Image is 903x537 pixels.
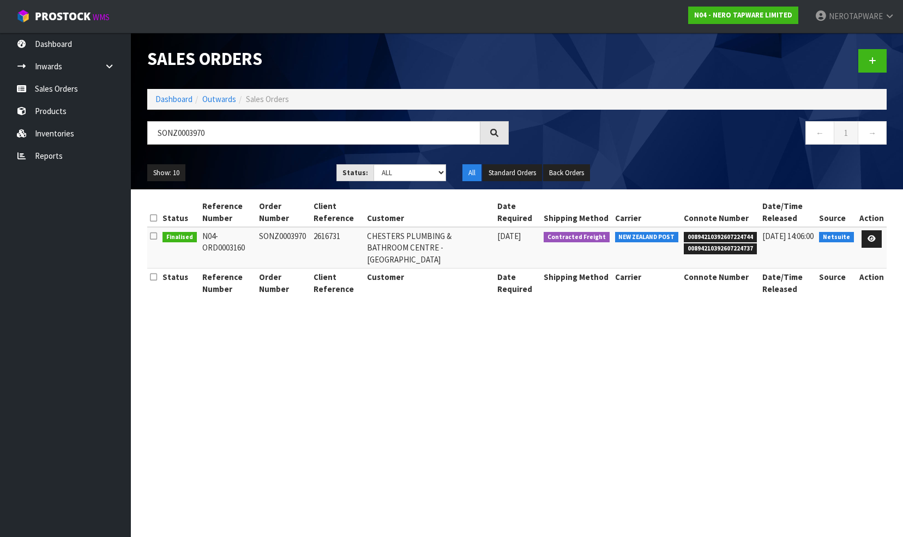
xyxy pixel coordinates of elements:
[155,94,192,104] a: Dashboard
[311,227,364,268] td: 2616731
[857,198,887,227] th: Action
[311,198,364,227] th: Client Reference
[816,268,857,297] th: Source
[147,49,509,69] h1: Sales Orders
[819,232,854,243] span: Netsuite
[612,268,682,297] th: Carrier
[544,232,610,243] span: Contracted Freight
[93,12,110,22] small: WMS
[200,227,257,268] td: N04-ORD0003160
[256,268,311,297] th: Order Number
[543,164,590,182] button: Back Orders
[342,168,368,177] strong: Status:
[160,268,200,297] th: Status
[495,268,541,297] th: Date Required
[541,268,612,297] th: Shipping Method
[684,232,757,243] span: 00894210392607224744
[681,198,760,227] th: Connote Number
[495,198,541,227] th: Date Required
[364,227,494,268] td: CHESTERS PLUMBING & BATHROOM CENTRE -[GEOGRAPHIC_DATA]
[364,268,494,297] th: Customer
[147,121,480,145] input: Search sales orders
[16,9,30,23] img: cube-alt.png
[483,164,542,182] button: Standard Orders
[615,232,679,243] span: NEW ZEALAND POST
[200,268,257,297] th: Reference Number
[858,121,887,145] a: →
[684,243,757,254] span: 00894210392607224737
[462,164,481,182] button: All
[497,231,521,241] span: [DATE]
[364,198,494,227] th: Customer
[162,232,197,243] span: Finalised
[762,231,814,241] span: [DATE] 14:06:00
[256,227,311,268] td: SONZ0003970
[160,198,200,227] th: Status
[200,198,257,227] th: Reference Number
[256,198,311,227] th: Order Number
[834,121,858,145] a: 1
[246,94,289,104] span: Sales Orders
[202,94,236,104] a: Outwards
[35,9,91,23] span: ProStock
[525,121,887,148] nav: Page navigation
[311,268,364,297] th: Client Reference
[760,268,817,297] th: Date/Time Released
[857,268,887,297] th: Action
[816,198,857,227] th: Source
[681,268,760,297] th: Connote Number
[829,11,883,21] span: NEROTAPWARE
[541,198,612,227] th: Shipping Method
[805,121,834,145] a: ←
[612,198,682,227] th: Carrier
[147,164,185,182] button: Show: 10
[694,10,792,20] strong: N04 - NERO TAPWARE LIMITED
[760,198,817,227] th: Date/Time Released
